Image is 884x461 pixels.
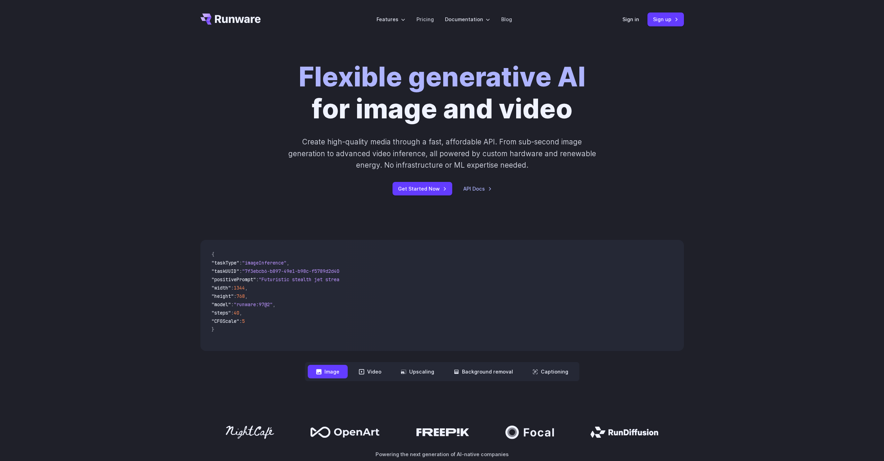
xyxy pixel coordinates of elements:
[212,251,214,258] span: {
[239,310,242,316] span: ,
[237,293,245,299] span: 768
[212,285,231,291] span: "width"
[239,318,242,324] span: :
[212,268,239,274] span: "taskUUID"
[393,182,452,195] a: Get Started Now
[416,15,434,23] a: Pricing
[234,285,245,291] span: 1344
[242,260,287,266] span: "imageInference"
[245,293,248,299] span: ,
[445,15,490,23] label: Documentation
[287,260,289,266] span: ,
[622,15,639,23] a: Sign in
[212,293,234,299] span: "height"
[242,318,245,324] span: 5
[308,365,348,378] button: Image
[234,310,239,316] span: 40
[245,285,248,291] span: ,
[212,301,231,308] span: "model"
[212,326,214,333] span: }
[200,14,261,25] a: Go to /
[212,260,239,266] span: "taskType"
[212,318,239,324] span: "CFGScale"
[501,15,512,23] a: Blog
[299,61,586,125] h1: for image and video
[242,268,348,274] span: "7f3ebcb6-b897-49e1-b98c-f5789d2d40d7"
[259,276,512,283] span: "Futuristic stealth jet streaking through a neon-lit cityscape with glowing purple exhaust"
[445,365,521,378] button: Background removal
[239,268,242,274] span: :
[299,61,586,93] strong: Flexible generative AI
[647,12,684,26] a: Sign up
[231,301,234,308] span: :
[463,185,492,193] a: API Docs
[234,301,273,308] span: "runware:97@2"
[393,365,443,378] button: Upscaling
[350,365,390,378] button: Video
[524,365,577,378] button: Captioning
[212,310,231,316] span: "steps"
[256,276,259,283] span: :
[212,276,256,283] span: "positivePrompt"
[231,285,234,291] span: :
[377,15,405,23] label: Features
[239,260,242,266] span: :
[287,136,597,171] p: Create high-quality media through a fast, affordable API. From sub-second image generation to adv...
[273,301,275,308] span: ,
[234,293,237,299] span: :
[200,450,684,458] p: Powering the next generation of AI-native companies
[231,310,234,316] span: :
